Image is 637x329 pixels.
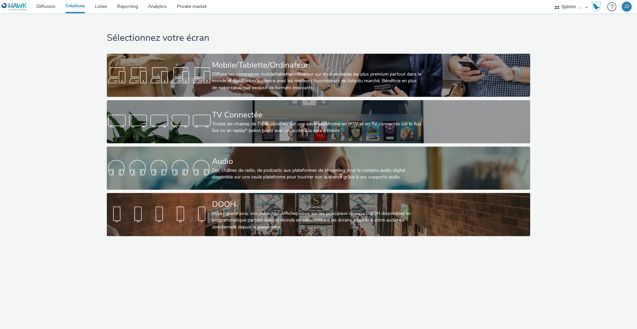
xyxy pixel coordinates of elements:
[212,121,422,134] div: Toutes les chaines de TV disponibles sur une seule plateforme en IPTV et en TV connectée sur le f...
[591,1,604,12] a: Hawk Academy
[212,109,422,121] div: TV Connectée
[212,59,422,71] div: Mobile/Tablette/Ordinateur
[2,3,27,11] img: undefined Logo
[107,32,530,44] h1: Sélectionnez votre écran
[591,1,601,12] img: Hawk Academy
[107,100,530,143] a: TV ConnectéeToutes les chaines de TV disponibles sur une seule plateforme en IPTV et en TV connec...
[107,193,530,236] a: DOOHVoyez grand pour vos publicités! Affichez-vous sur les principaux réseaux DOOH disponibles en...
[107,147,530,190] a: AudioDes chaînes de radio, de podcasts aux plateformes de streaming: tout le contenu audio digita...
[212,210,422,230] div: Voyez grand pour vos publicités! Affichez-vous sur les principaux réseaux DOOH disponibles en pro...
[624,2,629,12] div: JD
[212,199,422,210] div: DOOH
[107,54,530,97] a: Mobile/Tablette/OrdinateurDiffuse tes campagnes mobile/tablette/ordinateur sur les inventaires le...
[212,156,422,167] div: Audio
[212,71,422,91] div: Diffuse tes campagnes mobile/tablette/ordinateur sur les inventaires les plus premium partout dan...
[212,167,422,181] div: Des chaînes de radio, de podcasts aux plateformes de streaming: tout le contenu audio digital dis...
